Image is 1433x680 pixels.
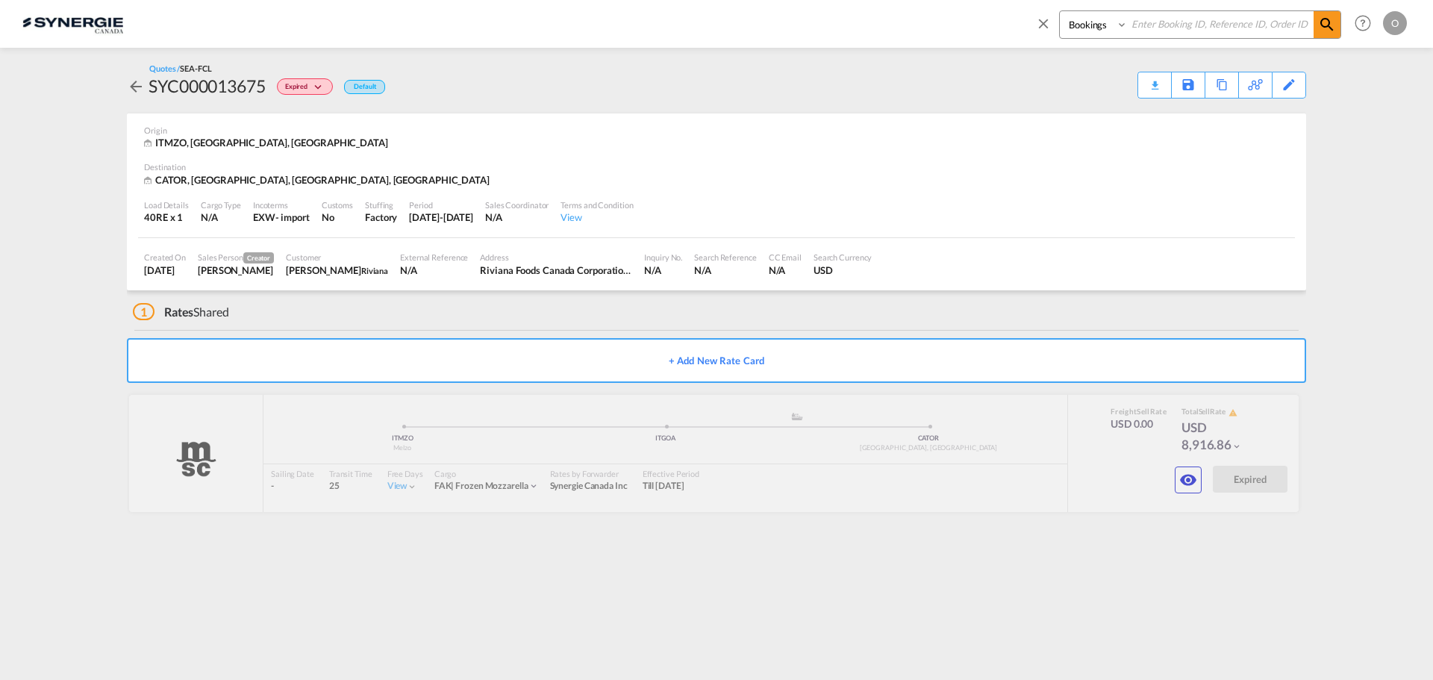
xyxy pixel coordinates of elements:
div: icon-arrow-left [127,74,149,98]
div: Destination [144,161,1289,172]
md-icon: icon-eye [1179,471,1197,489]
input: Enter Booking ID, Reference ID, Order ID [1128,11,1314,37]
md-icon: icon-chevron-down [311,84,329,92]
div: N/A [400,263,468,277]
div: Save As Template [1172,72,1205,98]
div: Terms and Condition [561,199,633,210]
span: icon-close [1035,10,1059,46]
button: + Add New Rate Card [127,338,1306,383]
div: N/A [644,263,682,277]
div: No [322,210,353,224]
div: Origin [144,125,1289,136]
div: External Reference [400,252,468,263]
span: Creator [243,252,274,263]
span: 1 [133,303,154,320]
div: Period [409,199,473,210]
div: USD [814,263,872,277]
div: Default [344,80,385,94]
div: Rosa Ho [198,263,274,277]
div: O [1383,11,1407,35]
div: Load Details [144,199,189,210]
div: Stuffing [365,199,397,210]
span: icon-magnify [1314,11,1340,38]
div: Inquiry No. [644,252,682,263]
div: Search Currency [814,252,872,263]
md-icon: icon-download [1146,75,1164,86]
div: N/A [485,210,549,224]
span: Riviana [361,266,388,275]
div: Shared [133,304,229,320]
span: SEA-FCL [180,63,211,73]
button: icon-eye [1175,467,1202,493]
div: Incoterms [253,199,310,210]
div: Customs [322,199,353,210]
div: Created On [144,252,186,263]
div: Sales Person [198,252,274,263]
div: 31 Jul 2025 [144,263,186,277]
div: SYC000013675 [149,74,266,98]
div: ITMZO, Melzo, Europe [144,136,392,150]
div: 30 Aug 2025 [409,210,473,224]
div: N/A [694,263,756,277]
div: - import [275,210,310,224]
md-icon: icon-arrow-left [127,78,145,96]
div: CATOR, Toronto, ON, Americas [144,173,493,187]
div: Sales Coordinator [485,199,549,210]
div: Customer [286,252,388,263]
div: Change Status Here [277,78,333,95]
div: EXW [253,210,275,224]
div: Quotes /SEA-FCL [149,63,212,74]
div: Change Status Here [266,74,337,98]
div: View [561,210,633,224]
span: ITMZO, [GEOGRAPHIC_DATA], [GEOGRAPHIC_DATA] [155,137,388,149]
img: 1f56c880d42311ef80fc7dca854c8e59.png [22,7,123,40]
div: N/A [769,263,802,277]
div: Mohammed Zrafi [286,263,388,277]
md-icon: icon-close [1035,15,1052,31]
div: Riviana Foods Canada Corporation 5125 rue du Trianon, suite 450 Montréal, QC H1M 2S5 [480,263,632,277]
div: Search Reference [694,252,756,263]
md-icon: icon-magnify [1318,16,1336,34]
div: 40RE x 1 [144,210,189,224]
span: Rates [164,305,194,319]
span: Help [1350,10,1376,36]
div: CC Email [769,252,802,263]
div: Factory Stuffing [365,210,397,224]
div: N/A [201,210,241,224]
div: Help [1350,10,1383,37]
div: Address [480,252,632,263]
div: Cargo Type [201,199,241,210]
div: Quote PDF is not available at this time [1146,72,1164,86]
span: Expired [285,82,311,96]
